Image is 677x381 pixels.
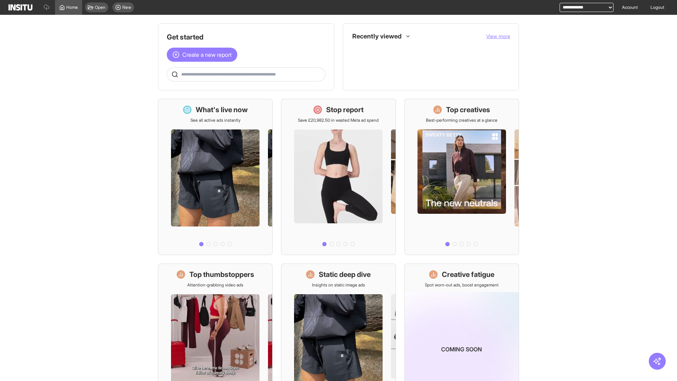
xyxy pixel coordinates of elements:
h1: Static deep dive [319,270,371,279]
span: Placements [367,48,505,53]
h1: Get started [167,32,325,42]
a: What's live nowSee all active ads instantly [158,99,273,255]
h1: Stop report [326,105,364,115]
p: Attention-grabbing video ads [187,282,243,288]
h1: Top creatives [446,105,490,115]
p: See all active ads instantly [190,117,240,123]
button: Create a new report [167,48,237,62]
div: Insights [354,46,363,55]
span: Placements [367,48,389,53]
span: Create a new report [182,50,232,59]
p: Insights on static image ads [312,282,365,288]
a: Stop reportSave £20,982.50 in wasted Meta ad spend [281,99,396,255]
span: Open [95,5,105,10]
span: New [122,5,131,10]
h1: What's live now [196,105,248,115]
p: Best-performing creatives at a glance [426,117,498,123]
h1: Top thumbstoppers [189,270,254,279]
span: Home [66,5,78,10]
span: View more [486,33,510,39]
p: Save £20,982.50 in wasted Meta ad spend [298,117,379,123]
img: Logo [8,4,32,11]
button: View more [486,33,510,40]
a: Top creativesBest-performing creatives at a glance [404,99,519,255]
